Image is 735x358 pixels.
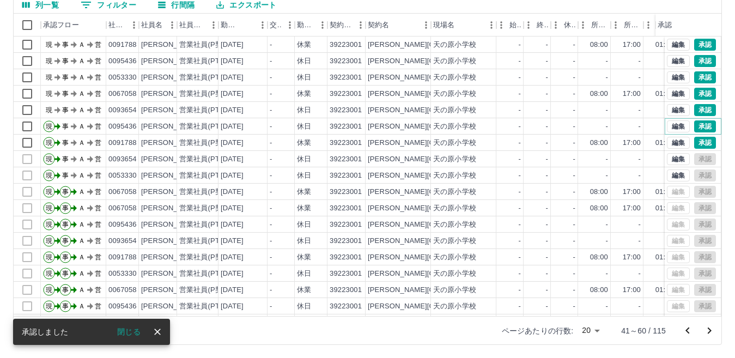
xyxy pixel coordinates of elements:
[519,154,521,165] div: -
[698,320,720,342] button: 次のページへ
[46,123,52,130] text: 現
[509,14,521,37] div: 始業
[623,187,641,197] div: 17:00
[639,72,641,83] div: -
[639,105,641,116] div: -
[297,171,311,181] div: 休日
[78,139,85,147] text: Ａ
[590,203,608,214] div: 08:00
[433,203,476,214] div: 天の原小学校
[655,40,673,50] div: 01:00
[573,236,575,246] div: -
[62,74,69,81] text: 事
[221,154,244,165] div: [DATE]
[221,14,239,37] div: 勤務日
[606,72,608,83] div: -
[179,122,236,132] div: 営業社員(PT契約)
[297,56,311,66] div: 休日
[62,57,69,65] text: 事
[95,57,101,65] text: 営
[221,171,244,181] div: [DATE]
[606,56,608,66] div: -
[62,155,69,163] text: 事
[254,17,271,33] button: メニュー
[655,14,712,37] div: 承認
[433,220,476,230] div: 天の原小学校
[141,236,201,246] div: [PERSON_NAME]
[606,154,608,165] div: -
[46,188,52,196] text: 現
[108,236,137,246] div: 0093654
[353,17,369,33] button: メニュー
[297,138,311,148] div: 休業
[268,14,295,37] div: 交通費
[330,187,362,197] div: 39223001
[667,88,690,100] button: 編集
[270,236,272,246] div: -
[282,17,298,33] button: メニュー
[314,17,331,33] button: メニュー
[519,187,521,197] div: -
[270,203,272,214] div: -
[141,187,201,197] div: [PERSON_NAME]
[297,154,311,165] div: 休日
[546,154,548,165] div: -
[368,138,502,148] div: [PERSON_NAME][GEOGRAPHIC_DATA]
[95,41,101,48] text: 営
[368,122,502,132] div: [PERSON_NAME][GEOGRAPHIC_DATA]
[606,171,608,181] div: -
[368,89,502,99] div: [PERSON_NAME][GEOGRAPHIC_DATA]
[179,203,232,214] div: 営業社員(P契約)
[270,56,272,66] div: -
[78,188,85,196] text: Ａ
[221,187,244,197] div: [DATE]
[330,122,362,132] div: 39223001
[108,122,137,132] div: 0095436
[573,105,575,116] div: -
[330,89,362,99] div: 39223001
[623,89,641,99] div: 17:00
[141,138,201,148] div: [PERSON_NAME]
[546,89,548,99] div: -
[141,89,201,99] div: [PERSON_NAME]
[694,120,716,132] button: 承認
[46,204,52,212] text: 現
[694,88,716,100] button: 承認
[667,71,690,83] button: 編集
[179,14,205,37] div: 社員区分
[573,72,575,83] div: -
[368,220,502,230] div: [PERSON_NAME][GEOGRAPHIC_DATA]
[179,154,236,165] div: 営業社員(PT契約)
[95,74,101,81] text: 営
[330,154,362,165] div: 39223001
[179,40,232,50] div: 営業社員(P契約)
[297,220,311,230] div: 休日
[546,105,548,116] div: -
[694,104,716,116] button: 承認
[590,40,608,50] div: 08:00
[108,56,137,66] div: 0095436
[270,105,272,116] div: -
[221,56,244,66] div: [DATE]
[179,89,232,99] div: 営業社員(P契約)
[368,105,502,116] div: [PERSON_NAME][GEOGRAPHIC_DATA]
[141,72,201,83] div: [PERSON_NAME]
[164,17,180,33] button: メニュー
[655,138,673,148] div: 01:00
[573,171,575,181] div: -
[573,40,575,50] div: -
[221,203,244,214] div: [DATE]
[483,17,500,33] button: メニュー
[108,324,149,340] button: 閉じる
[667,137,690,149] button: 編集
[62,90,69,98] text: 事
[141,220,201,230] div: [PERSON_NAME]
[179,105,236,116] div: 営業社員(PT契約)
[606,105,608,116] div: -
[108,14,126,37] div: 社員番号
[297,105,311,116] div: 休日
[270,89,272,99] div: -
[578,323,604,338] div: 20
[573,220,575,230] div: -
[330,105,362,116] div: 39223001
